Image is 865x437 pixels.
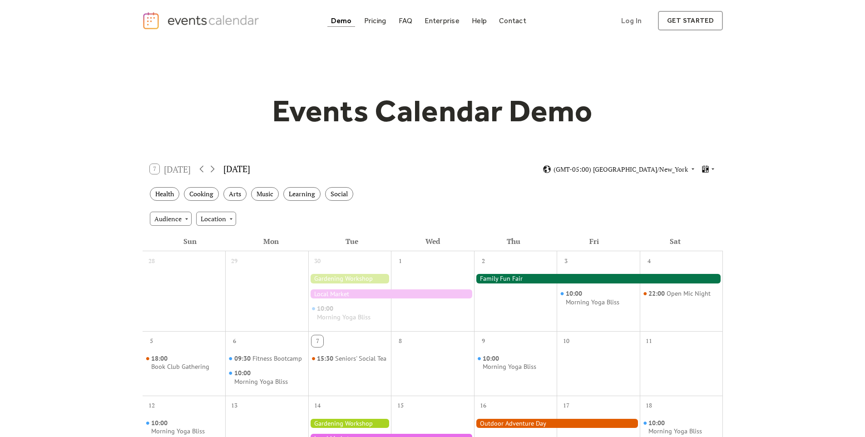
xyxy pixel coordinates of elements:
[331,18,352,23] div: Demo
[364,18,386,23] div: Pricing
[327,15,356,27] a: Demo
[399,18,413,23] div: FAQ
[658,11,723,30] a: get started
[142,11,262,30] a: home
[472,18,487,23] div: Help
[395,15,416,27] a: FAQ
[361,15,390,27] a: Pricing
[495,15,530,27] a: Contact
[612,11,651,30] a: Log In
[258,92,607,129] h1: Events Calendar Demo
[468,15,490,27] a: Help
[499,18,526,23] div: Contact
[421,15,463,27] a: Enterprise
[425,18,459,23] div: Enterprise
